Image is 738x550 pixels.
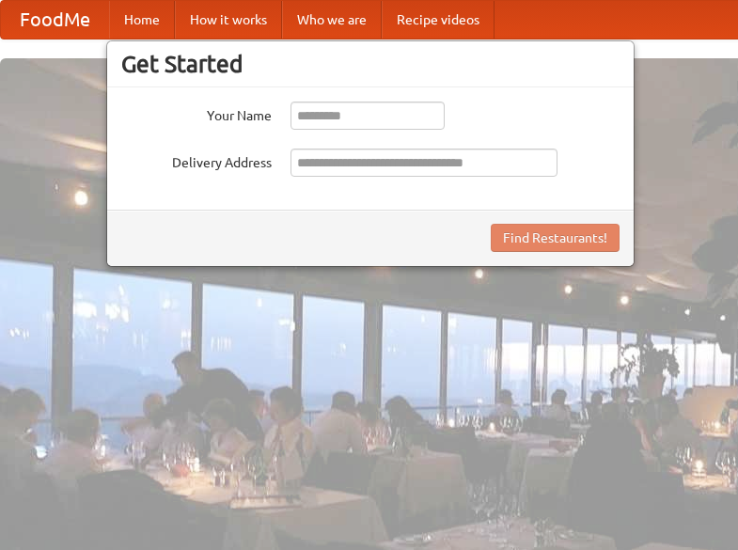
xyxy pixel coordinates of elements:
[175,1,282,39] a: How it works
[121,50,620,78] h3: Get Started
[121,149,272,172] label: Delivery Address
[121,102,272,125] label: Your Name
[382,1,495,39] a: Recipe videos
[491,224,620,252] button: Find Restaurants!
[109,1,175,39] a: Home
[1,1,109,39] a: FoodMe
[282,1,382,39] a: Who we are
